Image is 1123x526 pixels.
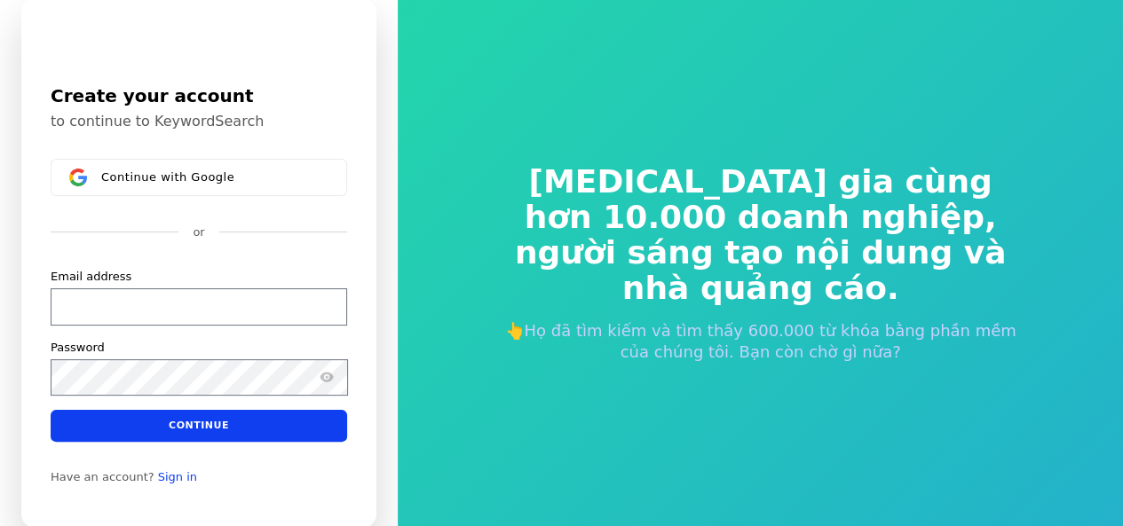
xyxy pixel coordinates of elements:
[158,470,197,484] a: Sign in
[525,163,997,235] font: [MEDICAL_DATA] gia cùng hơn 10.000 doanh nghiệp,
[101,170,234,184] span: Continue with Google
[51,470,154,484] span: Have an account?
[51,340,105,356] label: Password
[504,321,1016,361] font: 👆Họ đã tìm kiếm và tìm thấy 600.000 từ khóa bằng phần mềm của chúng tôi. Bạn còn chờ gì nữa?
[51,82,347,109] h1: Create your account
[193,224,204,240] p: or
[69,169,87,186] img: Sign in with Google
[51,269,131,285] label: Email address
[51,159,347,196] button: Sign in with GoogleContinue with Google
[51,113,347,130] p: to continue to KeywordSearch
[515,234,1006,306] font: người sáng tạo nội dung và nhà quảng cáo.
[316,366,337,388] button: Show password
[51,410,347,442] button: Continue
